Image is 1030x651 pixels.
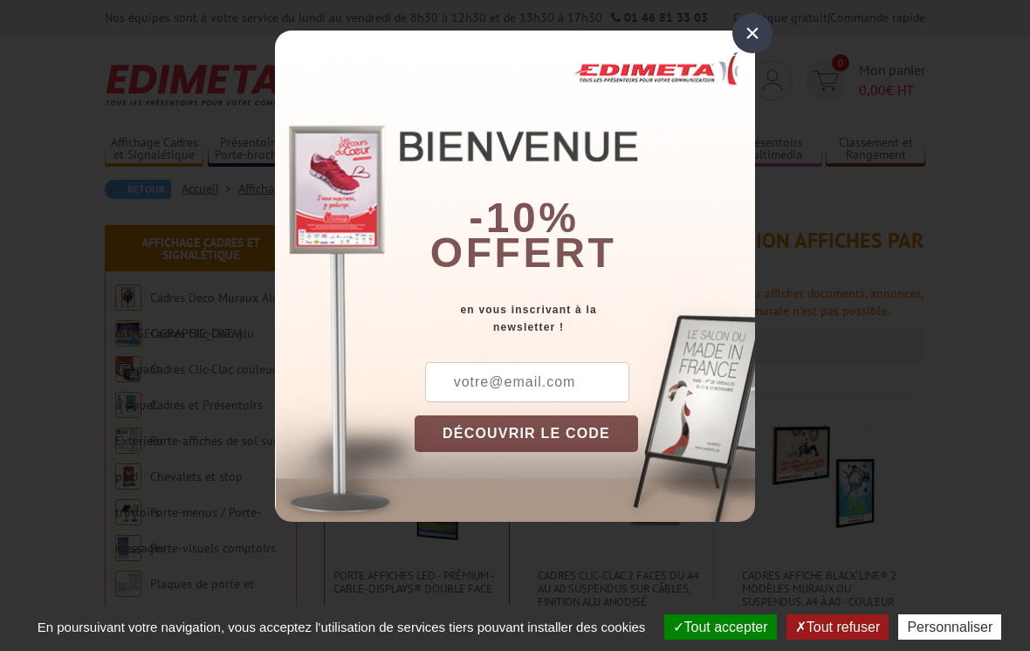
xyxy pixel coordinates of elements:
[732,13,772,53] div: ×
[430,230,617,276] font: offert
[425,362,629,402] input: votre@email.com
[415,301,755,336] div: en vous inscrivant à la newsletter !
[786,614,889,640] button: Tout refuser
[898,614,1001,640] button: Personnaliser (fenêtre modale)
[469,195,579,241] b: -10%
[664,614,777,640] button: Tout accepter
[29,620,655,634] span: En poursuivant votre navigation, vous acceptez l'utilisation de services tiers pouvant installer ...
[415,415,638,452] button: DÉCOUVRIR LE CODE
